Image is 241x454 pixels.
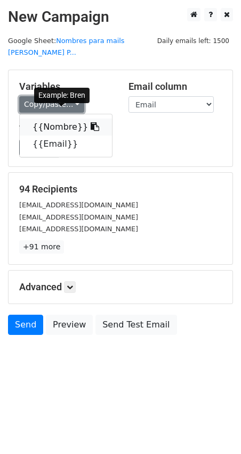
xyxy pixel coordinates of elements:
span: Daily emails left: 1500 [154,35,233,47]
h2: New Campaign [8,8,233,26]
a: {{Nombre}} [20,119,112,136]
a: Daily emails left: 1500 [154,37,233,45]
div: Widget de chat [188,403,241,454]
a: Send [8,315,43,335]
iframe: Chat Widget [188,403,241,454]
a: Send Test Email [95,315,176,335]
a: Preview [46,315,93,335]
small: Google Sheet: [8,37,125,57]
small: [EMAIL_ADDRESS][DOMAIN_NAME] [19,201,138,209]
h5: 94 Recipients [19,183,222,195]
small: [EMAIL_ADDRESS][DOMAIN_NAME] [19,225,138,233]
a: +91 more [19,240,64,254]
h5: Advanced [19,281,222,293]
a: {{Email}} [20,136,112,153]
h5: Variables [19,81,113,93]
div: Example: Bren [34,88,90,103]
small: [EMAIL_ADDRESS][DOMAIN_NAME] [19,213,138,221]
a: Nombres para mails [PERSON_NAME] P... [8,37,125,57]
a: Copy/paste... [19,96,84,113]
h5: Email column [128,81,222,93]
